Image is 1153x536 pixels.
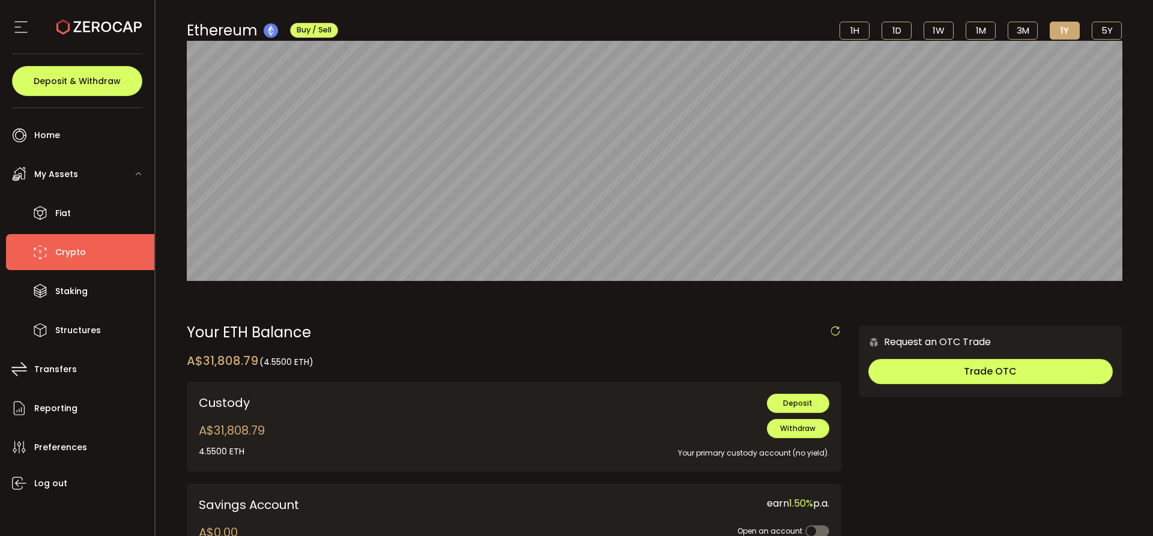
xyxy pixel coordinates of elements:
span: Withdraw [780,423,816,433]
div: Ethereum [187,20,338,41]
span: Deposit [783,398,813,408]
li: 1D [882,22,912,40]
li: 1M [966,22,996,40]
span: Preferences [34,439,87,456]
span: Crypto [55,244,86,261]
div: Your primary custody account (no yield). [469,438,829,459]
span: Log out [34,475,67,492]
span: Staking [55,283,88,300]
div: Custody [199,394,451,412]
button: Buy / Sell [290,23,338,38]
span: Open an account [737,526,802,536]
iframe: Chat Widget [1013,406,1153,536]
li: 3M [1008,22,1038,40]
span: Transfers [34,361,77,378]
span: earn p.a. [767,496,829,510]
button: Deposit & Withdraw [12,66,142,96]
div: Your ETH Balance [187,325,841,340]
div: Request an OTC Trade [859,334,991,349]
span: Reporting [34,400,77,417]
div: A$31,808.79 [187,352,313,370]
span: Trade OTC [964,364,1017,378]
li: 1Y [1050,22,1080,40]
span: 1.50% [789,496,813,510]
div: Savings Account [199,496,505,514]
button: Deposit [767,394,829,413]
span: (4.5500 ETH) [259,356,313,368]
span: Deposit & Withdraw [34,77,121,85]
img: 6nGpN7MZ9FLuBP83NiajKbTRY4UzlzQtBKtCrLLspmCkSvCZHBKvY3NxgQaT5JnOQREvtQ257bXeeSTueZfAPizblJ+Fe8JwA... [868,337,879,348]
span: My Assets [34,166,78,183]
div: A$31,808.79 [199,421,265,458]
button: Trade OTC [868,359,1113,384]
span: Buy / Sell [297,25,331,35]
span: Structures [55,322,101,339]
li: 5Y [1092,22,1122,40]
span: Home [34,127,60,144]
li: 1W [924,22,954,40]
div: 4.5500 ETH [199,445,265,458]
button: Withdraw [767,419,829,438]
span: Fiat [55,205,71,222]
li: 1H [840,22,870,40]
